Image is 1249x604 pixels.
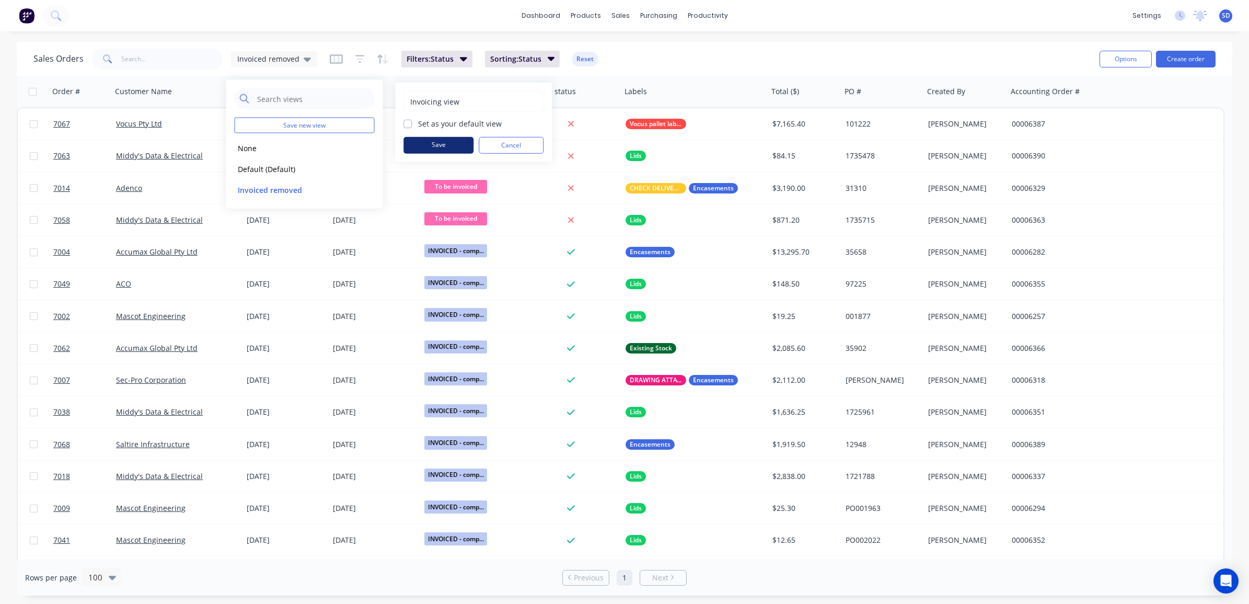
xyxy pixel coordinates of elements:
div: [DATE] [247,343,325,354]
span: 7002 [53,311,70,322]
a: 7041 [53,525,116,556]
button: Cancel [479,137,543,154]
a: Accumax Global Pty Ltd [116,247,198,257]
a: 7067 [53,108,116,140]
div: [PERSON_NAME] [928,535,1000,545]
div: 35902 [846,343,916,354]
h1: Sales Orders [33,54,84,64]
button: Sorting:Status [485,51,560,67]
span: Next [652,573,668,583]
span: INVOICED - comp... [424,532,487,545]
div: Customer Name [115,86,172,97]
span: Lids [630,279,642,289]
div: 00006282 [1012,247,1128,257]
button: Lids [626,151,646,161]
button: Default (Default) [235,163,354,175]
div: 1725961 [846,407,916,417]
div: [DATE] [333,535,416,545]
span: 7067 [53,119,70,129]
div: 00006366 [1012,343,1128,354]
div: [DATE] [247,439,325,450]
span: Sorting: Status [490,54,541,64]
span: Previous [574,573,604,583]
div: $12.65 [772,535,834,545]
span: INVOICED - comp... [424,276,487,289]
div: [PERSON_NAME] [928,183,1000,193]
div: [DATE] [333,375,416,385]
span: Filters: Status [407,54,454,64]
div: sales [606,8,635,24]
div: PO002022 [846,535,916,545]
button: Lids [626,311,646,322]
div: $2,838.00 [772,471,834,482]
div: [PERSON_NAME] [928,151,1000,161]
span: DRAWING ATTACHED [630,375,682,385]
button: CHECK DELIVERY INSTRUCTIONSEncasements [626,183,738,193]
div: Total ($) [771,86,799,97]
div: 35658 [846,247,916,257]
div: 31310 [846,183,916,193]
div: 00006294 [1012,503,1128,514]
div: [DATE] [333,439,416,450]
div: 00006352 [1012,535,1128,545]
span: Encasements [630,439,670,450]
button: Invoiced removed [235,184,354,196]
a: 7063 [53,140,116,172]
div: $2,112.00 [772,375,834,385]
input: Search views [256,88,369,109]
div: $2,085.60 [772,343,834,354]
button: Lids [626,279,646,289]
a: 7009 [53,493,116,524]
div: 1735478 [846,151,916,161]
div: $1,919.50 [772,439,834,450]
a: 7068 [53,429,116,460]
span: Lids [630,471,642,482]
a: Accumax Global Pty Ltd [116,343,198,353]
div: Open Intercom Messenger [1213,568,1239,594]
span: 7062 [53,343,70,354]
span: INVOICED - comp... [424,436,487,449]
span: 7014 [53,183,70,193]
a: Mascot Engineering [116,311,186,321]
span: Lids [630,215,642,225]
div: [DATE] [247,311,325,322]
span: INVOICED - comp... [424,404,487,417]
div: [DATE] [333,471,416,482]
div: [DATE] [247,375,325,385]
div: [DATE] [247,471,325,482]
a: 7038 [53,396,116,428]
span: 7041 [53,535,70,545]
a: Sec-Pro Corporation [116,375,186,385]
span: CHECK DELIVERY INSTRUCTIONS [630,183,682,193]
a: 7049 [53,268,116,300]
div: [DATE] [333,279,416,289]
a: Previous page [563,573,609,583]
div: [DATE] [247,503,325,514]
button: Create order [1156,51,1216,67]
div: Created By [927,86,965,97]
div: [PERSON_NAME] [928,311,1000,322]
div: 12948 [846,439,916,450]
div: [DATE] [247,247,325,257]
span: Lids [630,407,642,417]
a: 7014 [53,173,116,204]
span: INVOICED - comp... [424,372,487,385]
div: [PERSON_NAME] [928,503,1000,514]
button: Lids [626,407,646,417]
div: 001877 [846,311,916,322]
div: 97225 [846,279,916,289]
span: Rows per page [25,573,77,583]
span: Encasements [693,183,734,193]
button: Options [1100,51,1152,67]
button: Encasements [626,439,675,450]
div: 00006390 [1012,151,1128,161]
button: Encasements [626,247,675,257]
span: 7058 [53,215,70,225]
div: [PERSON_NAME] [928,407,1000,417]
a: Mascot Engineering [116,503,186,513]
div: PO001963 [846,503,916,514]
div: Accounting Order # [1011,86,1080,97]
img: Factory [19,8,34,24]
div: Labels [624,86,647,97]
div: settings [1127,8,1166,24]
